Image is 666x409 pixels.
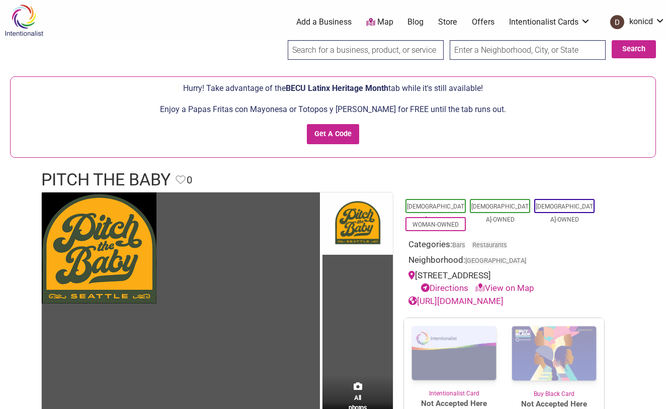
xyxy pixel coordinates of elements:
a: View on Map [475,283,534,293]
div: Categories: [408,238,600,254]
span: 0 [187,172,192,188]
input: Enter a Neighborhood, City, or State [450,40,606,60]
p: Hurry! Take advantage of the tab while it's still available! [16,82,650,95]
button: Search [612,40,656,58]
span: BECU Latinx Heritage Month [286,83,388,93]
img: Pitch the Baby [42,192,156,303]
span: [GEOGRAPHIC_DATA] [465,258,526,264]
img: Intentionalist Card [404,318,504,389]
div: Neighborhood: [408,254,600,269]
a: [URL][DOMAIN_NAME] [408,296,504,306]
h1: Pitch The Baby [41,168,171,192]
a: Restaurants [472,241,507,249]
img: Buy Black Card [504,318,604,389]
a: Bars [452,241,465,249]
a: Add a Business [296,17,352,28]
a: [DEMOGRAPHIC_DATA]-Owned [536,203,593,223]
a: Offers [472,17,494,28]
a: [DEMOGRAPHIC_DATA]-Owned [407,203,464,223]
a: konicd [605,13,665,31]
a: [DEMOGRAPHIC_DATA]-Owned [471,203,529,223]
a: Directions [421,283,468,293]
a: Woman-Owned [412,221,459,228]
a: Map [366,17,393,28]
a: Blog [407,17,424,28]
p: Enjoy a Papas Fritas con Mayonesa or Totopos y [PERSON_NAME] for FREE until the tab runs out. [16,103,650,116]
a: Buy Black Card [504,318,604,398]
a: Store [438,17,457,28]
div: [STREET_ADDRESS] [408,269,600,295]
a: Intentionalist Card [404,318,504,398]
a: Intentionalist Cards [509,17,591,28]
input: Get A Code [307,124,360,145]
input: Search for a business, product, or service [288,40,444,60]
i: Favorite [176,175,186,185]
